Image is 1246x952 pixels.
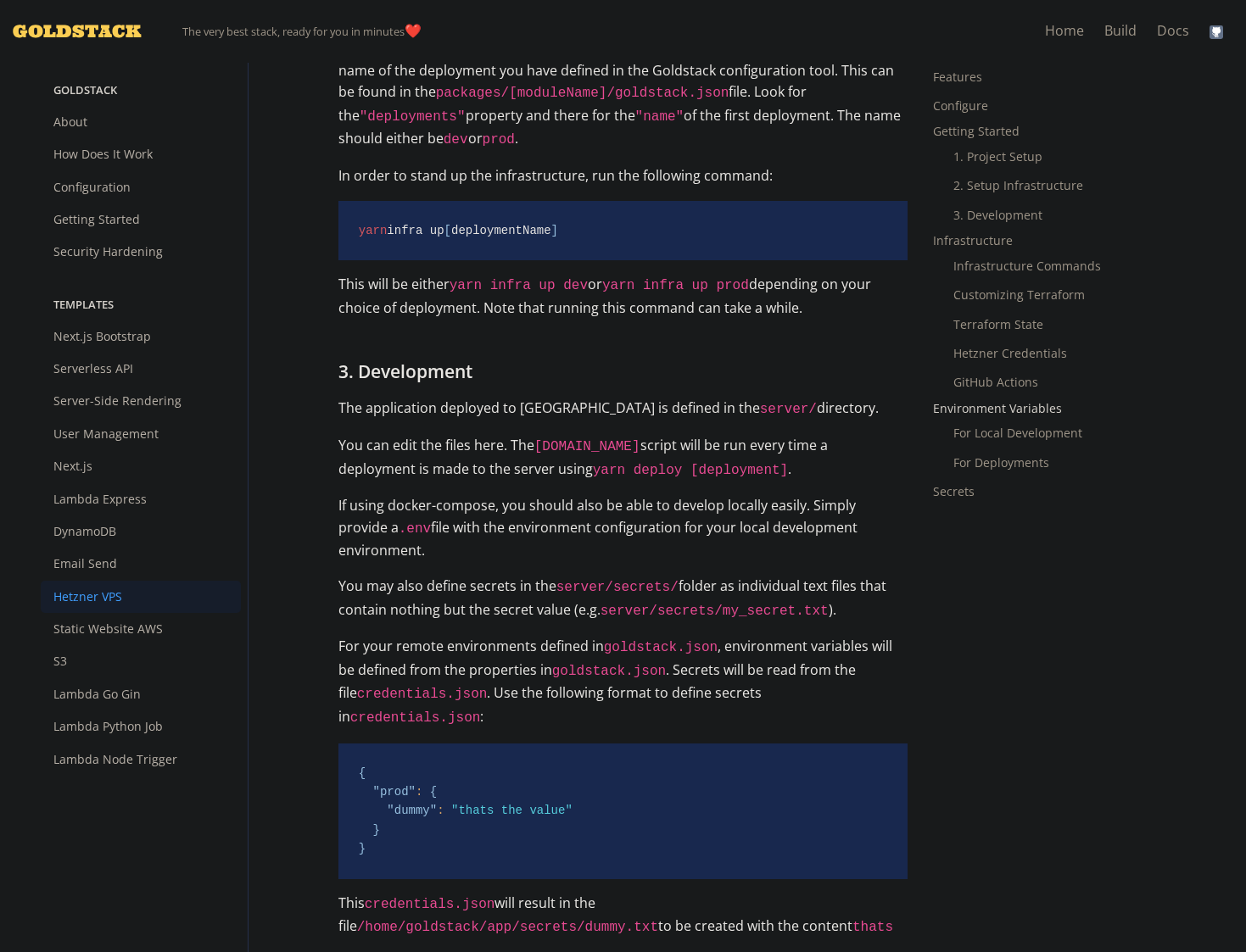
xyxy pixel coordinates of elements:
a: Lambda Go Gin [41,678,241,710]
span: Goldstack [41,81,241,99]
a: GitHub Actions [933,368,1121,397]
p: In order to stand up the infrastructure, run the following command: [338,165,908,187]
code: [DOMAIN_NAME] [534,439,640,454]
span: [ [444,224,451,237]
a: Terraform State [933,310,1121,339]
a: Next.js Bootstrap [41,320,241,353]
a: About [41,106,241,138]
small: The very best stack, ready for you in minutes [182,24,405,39]
span: ️❤️ [182,14,422,49]
a: Hetzner VPS [41,581,241,613]
code: prod [483,132,515,148]
span: "dummy" [387,804,437,817]
a: Email Send [41,548,241,580]
a: Infrastructure Commands [933,252,1121,281]
code: goldstack.json [552,664,666,679]
a: Lambda Python Job [41,710,241,743]
code: yarn infra up dev [450,278,588,293]
a: Lambda Express [41,483,241,515]
span: yarn [359,224,388,237]
code: infra up deploymentName [359,224,558,237]
a: How Does It Work [41,138,241,170]
a: For Local Development [933,419,1103,448]
a: Infrastructure [933,232,1013,248]
a: Customizing Terraform [933,281,1121,309]
code: "name" [635,109,684,125]
a: Getting Started [41,203,241,236]
a: S3 [41,645,241,677]
code: goldstack.json [604,640,718,655]
code: server/secrets/ [556,580,679,595]
a: Configuration [41,171,241,203]
code: server/ [760,402,817,417]
p: If using docker-compose, you should also be able to develop locally easily. Simply provide a file... [338,495,908,562]
a: 1. Project Setup [933,142,1104,171]
span: } [359,842,366,855]
span: : [416,785,422,799]
a: Environment Variables [933,400,1062,416]
code: credentials.json [357,687,488,702]
a: Static Website AWS [41,613,241,645]
a: DynamoDB [41,515,241,548]
p: The application deployed to [GEOGRAPHIC_DATA] is defined in the directory. [338,398,908,421]
span: } [373,823,380,837]
code: credentials.json [365,897,495,912]
a: Lambda Node Trigger [41,743,241,776]
code: credentials.json [350,710,481,726]
span: { [359,766,366,780]
a: 3. Development [933,201,1104,230]
a: 3. Development [338,359,472,383]
span: Templates [41,296,241,314]
span: ] [551,224,558,237]
a: Getting Started [933,123,1020,139]
a: For Deployments [933,448,1103,477]
p: This will be either or depending on your choice of deployment. Note that running this command can... [338,274,908,319]
code: yarn deploy [deployment] [593,463,788,478]
span: "thats the value" [451,804,573,817]
p: You can edit the files here. The script will be run every time a deployment is made to the server... [338,435,908,482]
a: Next.js [41,450,241,482]
code: yarn infra up prod [602,278,749,293]
img: svg%3e [1210,25,1223,39]
code: packages/[moduleName]/goldstack.json [436,86,729,101]
a: Features [933,63,1126,92]
p: You may also define secrets in the folder as individual text files that contain nothing but the s... [338,576,908,622]
a: Goldstack Logo [13,14,128,49]
a: User Management [41,418,241,450]
code: dev [444,132,468,148]
code: server/secrets/my_secret.txt [601,604,829,619]
code: "deployments" [360,109,466,125]
span: "prod" [373,785,416,799]
a: Security Hardening [41,236,241,268]
code: /home/goldstack/app/secrets/dummy.txt [357,920,658,935]
a: Serverless API [41,353,241,385]
a: Hetzner Credentials [933,339,1121,368]
p: For your remote environments defined in , environment variables will be defined from the properti... [338,636,908,729]
span: { [430,785,437,799]
code: .env [399,521,431,537]
a: 2. Setup Infrastructure [933,171,1104,200]
span: : [437,804,444,817]
a: Configure [933,92,1126,120]
a: Server-Side Rendering [41,385,241,417]
a: Secrets [933,477,1126,506]
p: To stand up the infrastructure for this module, find the directory for this module in the folder ... [338,14,908,152]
